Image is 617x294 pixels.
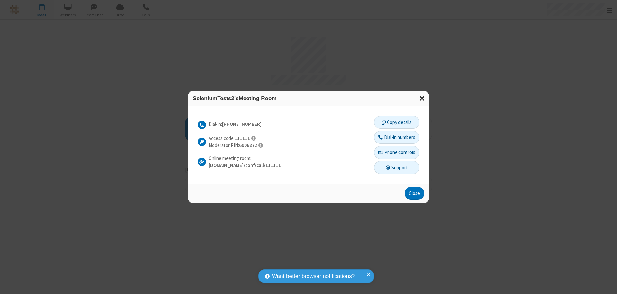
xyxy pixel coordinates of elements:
button: Phone controls [374,146,419,159]
strong: 6906872 [239,142,257,148]
p: Online meeting room: [209,155,281,162]
button: Support [374,161,419,174]
strong: [DOMAIN_NAME]/conf/call/111111 [209,162,281,168]
h3: SeleniumTests2's [193,95,424,101]
span: Participants should use this access code to connect to the meeting. [251,136,256,141]
span: Want better browser notifications? [272,272,355,281]
span: Meeting Room [239,95,277,101]
strong: 111111 [235,135,250,141]
p: Dial-in: [209,121,262,128]
p: Access code: [209,135,263,142]
p: Moderator PIN: [209,142,263,149]
button: Copy details [374,116,419,129]
button: Dial-in numbers [374,131,419,144]
button: Close [405,187,424,200]
strong: [PHONE_NUMBER] [222,121,262,127]
span: As the meeting organizer, entering this PIN gives you access to moderator and other administrativ... [258,143,263,148]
